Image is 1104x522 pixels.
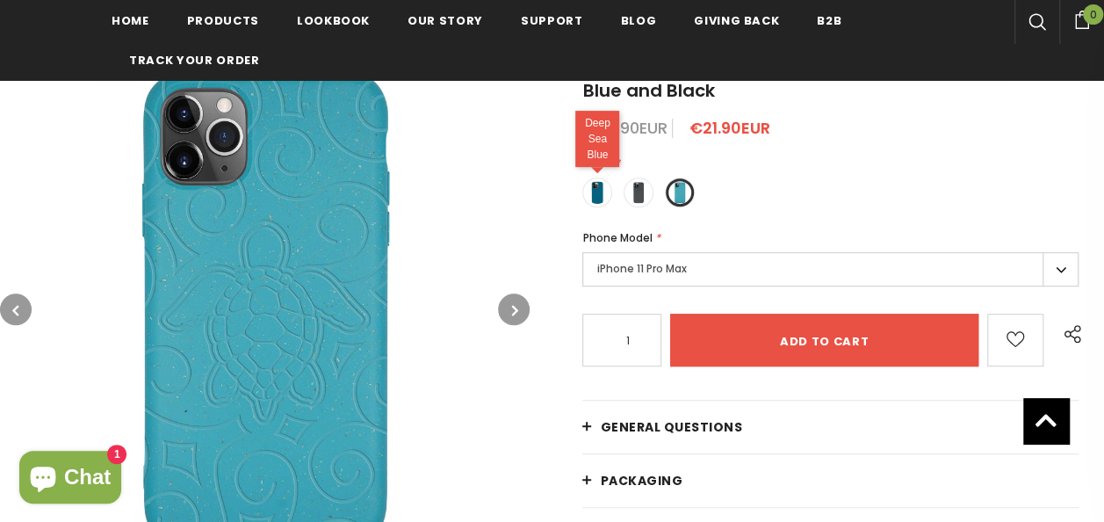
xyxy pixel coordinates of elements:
span: Products [187,12,259,29]
span: 0 [1083,4,1103,25]
span: Lookbook [297,12,370,29]
span: B2B [817,12,841,29]
span: support [521,12,583,29]
span: Track your order [129,52,259,69]
span: €21.90EUR [689,117,769,139]
div: Deep Sea Blue [575,111,619,167]
span: PACKAGING [600,472,682,489]
inbox-online-store-chat: Shopify online store chat [14,451,126,508]
span: Blog [620,12,656,29]
span: Home [112,12,149,29]
a: General Questions [582,401,1079,453]
span: Phone Model [582,230,652,245]
span: Our Story [408,12,483,29]
a: Track your order [129,40,259,79]
a: PACKAGING [582,454,1079,507]
span: General Questions [600,418,742,436]
span: €24.90EUR [582,117,667,139]
a: 0 [1059,8,1104,29]
input: Add to cart [670,314,978,366]
label: iPhone 11 Pro Max [582,252,1079,286]
span: Giving back [694,12,779,29]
